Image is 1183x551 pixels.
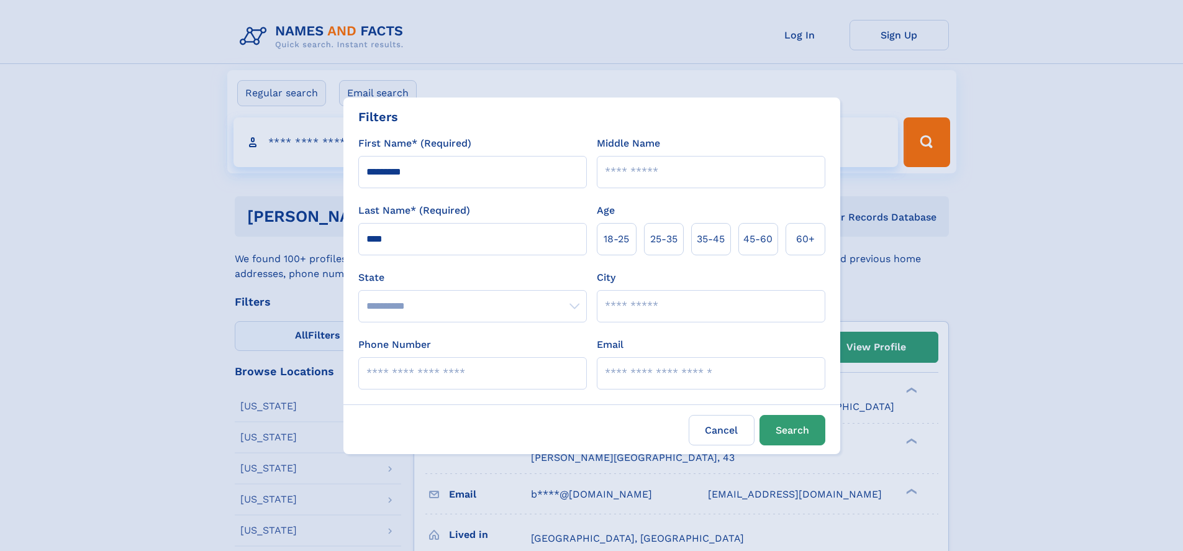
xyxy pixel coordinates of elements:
label: Middle Name [597,136,660,151]
label: Cancel [689,415,755,445]
label: Last Name* (Required) [358,203,470,218]
label: Phone Number [358,337,431,352]
span: 45‑60 [743,232,773,247]
span: 35‑45 [697,232,725,247]
label: Age [597,203,615,218]
button: Search [759,415,825,445]
span: 60+ [796,232,815,247]
label: State [358,270,587,285]
label: First Name* (Required) [358,136,471,151]
label: Email [597,337,623,352]
div: Filters [358,107,398,126]
span: 25‑35 [650,232,678,247]
label: City [597,270,615,285]
span: 18‑25 [604,232,629,247]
